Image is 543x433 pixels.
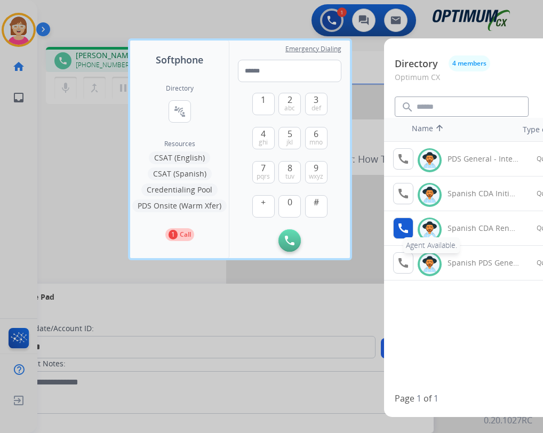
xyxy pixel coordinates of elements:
span: 2 [288,93,292,106]
span: 7 [261,162,266,174]
mat-icon: call [397,222,410,235]
span: Softphone [156,52,203,67]
div: Agent Available. [403,237,460,253]
span: def [312,104,321,113]
img: avatar [422,152,437,169]
mat-icon: call [397,187,410,200]
h2: Directory [166,84,194,93]
span: mno [309,138,323,147]
div: Spanish CDA Renewal General - Internal [448,223,519,234]
span: 8 [288,162,292,174]
img: avatar [422,256,437,272]
span: tuv [285,172,294,181]
p: Call [180,230,191,239]
span: Resources [164,140,195,148]
mat-icon: call [397,256,410,269]
span: 9 [314,162,318,174]
span: # [314,196,319,209]
span: 5 [288,127,292,140]
button: 1Call [165,228,194,241]
button: Agent Available. [393,218,413,239]
button: 8tuv [278,161,301,183]
button: Credentialing Pool [141,183,218,196]
mat-icon: connect_without_contact [173,105,186,118]
span: Emergency Dialing [285,45,341,53]
button: 7pqrs [252,161,275,183]
p: of [424,392,432,405]
span: + [261,196,266,209]
img: avatar [422,187,437,203]
p: 0.20.1027RC [484,414,532,427]
span: 4 [261,127,266,140]
span: abc [284,104,295,113]
span: 0 [288,196,292,209]
button: 5jkl [278,127,301,149]
div: Spanish PDS General - Internal [448,258,519,268]
button: 4ghi [252,127,275,149]
span: 6 [314,127,318,140]
div: PDS General - Internal [448,154,519,164]
img: avatar [422,221,437,238]
button: CSAT (English) [149,151,210,164]
mat-icon: arrow_upward [433,123,446,136]
p: 1 [169,230,178,239]
button: 1 [252,93,275,115]
button: 9wxyz [305,161,328,183]
button: + [252,195,275,218]
button: CSAT (Spanish) [148,167,212,180]
p: Directory [395,57,438,71]
button: 0 [278,195,301,218]
img: call-button [285,236,294,245]
span: 3 [314,93,318,106]
th: Name [406,118,502,141]
button: 4 members [449,55,490,71]
button: 3def [305,93,328,115]
span: 1 [261,93,266,106]
div: Spanish CDA Initial General - Internal [448,188,519,199]
span: wxyz [309,172,323,181]
p: Page [395,392,414,405]
span: jkl [286,138,293,147]
span: ghi [259,138,268,147]
mat-icon: search [401,101,414,114]
button: PDS Onsite (Warm Xfer) [132,199,227,212]
button: # [305,195,328,218]
span: pqrs [257,172,270,181]
button: 6mno [305,127,328,149]
button: 2abc [278,93,301,115]
mat-icon: call [397,153,410,165]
